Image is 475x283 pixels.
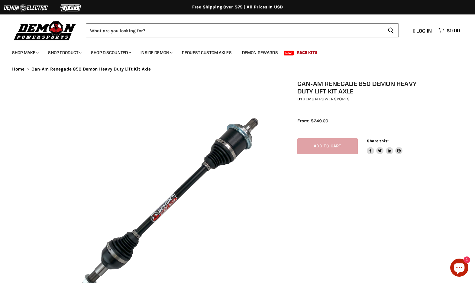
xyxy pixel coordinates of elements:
img: Demon Electric Logo 2 [3,2,48,14]
span: Log in [416,28,432,34]
a: Home [12,67,25,72]
form: Product [86,24,399,37]
a: Shop Discounted [86,46,135,59]
a: Inside Demon [136,46,176,59]
a: Shop Make [8,46,42,59]
div: by [297,96,433,102]
a: Demon Rewards [237,46,283,59]
span: Share this: [367,139,389,143]
button: Search [383,24,399,37]
a: Request Custom Axles [177,46,236,59]
aside: Share this: [367,138,403,154]
a: Log in [411,28,435,33]
span: Can-Am Renegade 850 Demon Heavy Duty Lift Kit Axle [31,67,151,72]
img: TGB Logo 2 [48,2,94,14]
input: Search [86,24,383,37]
a: Shop Product [44,46,85,59]
a: $0.00 [435,26,463,35]
inbox-online-store-chat: Shopify online store chat [448,259,470,278]
a: Demon Powersports [302,96,350,102]
span: From: $249.00 [297,118,328,124]
img: Demon Powersports [12,20,78,41]
h1: Can-Am Renegade 850 Demon Heavy Duty Lift Kit Axle [297,80,433,95]
span: $0.00 [447,28,460,33]
ul: Main menu [8,44,458,59]
span: New! [284,51,294,55]
a: Race Kits [292,46,322,59]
